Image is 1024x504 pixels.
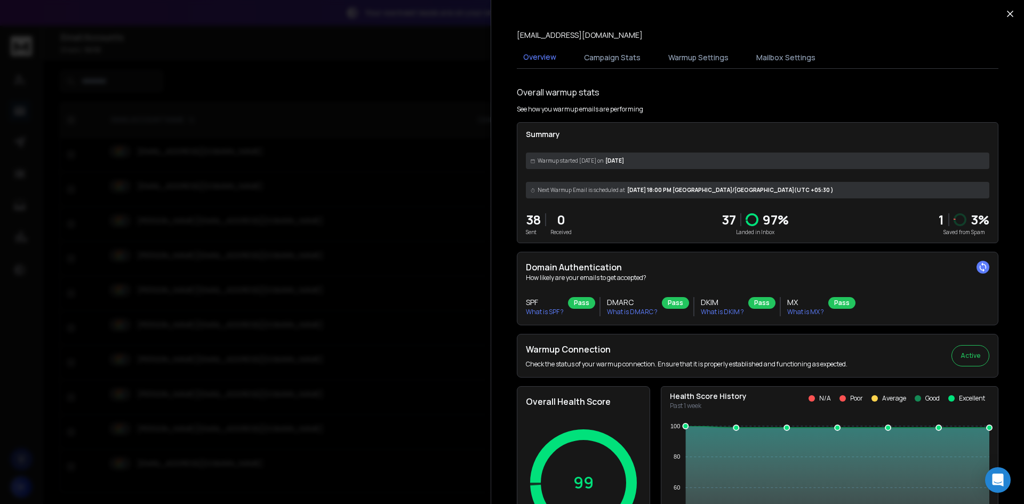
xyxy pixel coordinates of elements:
[722,211,736,228] p: 37
[550,228,572,236] p: Received
[526,343,847,356] h2: Warmup Connection
[517,45,563,70] button: Overview
[526,308,564,316] p: What is SPF ?
[538,186,625,194] span: Next Warmup Email is scheduled at
[701,308,744,316] p: What is DKIM ?
[517,86,599,99] h1: Overall warmup stats
[662,297,689,309] div: Pass
[526,129,989,140] p: Summary
[526,297,564,308] h3: SPF
[517,105,643,114] p: See how you warmup emails are performing
[526,211,541,228] p: 38
[662,46,735,69] button: Warmup Settings
[526,360,847,369] p: Check the status of your warmup connection. Ensure that it is properly established and functionin...
[517,30,643,41] p: [EMAIL_ADDRESS][DOMAIN_NAME]
[787,308,824,316] p: What is MX ?
[550,211,572,228] p: 0
[526,153,989,169] div: [DATE]
[959,394,985,403] p: Excellent
[828,297,855,309] div: Pass
[607,297,658,308] h3: DMARC
[939,228,989,236] p: Saved from Spam
[819,394,831,403] p: N/A
[951,345,989,366] button: Active
[787,297,824,308] h3: MX
[670,423,680,429] tspan: 100
[607,308,658,316] p: What is DMARC ?
[526,228,541,236] p: Sent
[701,297,744,308] h3: DKIM
[526,182,989,198] div: [DATE] 18:00 PM [GEOGRAPHIC_DATA]/[GEOGRAPHIC_DATA] (UTC +05:30 )
[674,453,680,460] tspan: 80
[526,395,641,408] h2: Overall Health Score
[538,157,603,165] span: Warmup started [DATE] on
[925,394,940,403] p: Good
[939,211,944,228] strong: 1
[971,211,989,228] p: 3 %
[526,274,989,282] p: How likely are your emails to get accepted?
[526,261,989,274] h2: Domain Authentication
[985,467,1011,493] div: Open Intercom Messenger
[850,394,863,403] p: Poor
[763,211,789,228] p: 97 %
[674,484,680,491] tspan: 60
[750,46,822,69] button: Mailbox Settings
[670,391,747,402] p: Health Score History
[670,402,747,410] p: Past 1 week
[882,394,906,403] p: Average
[568,297,595,309] div: Pass
[578,46,647,69] button: Campaign Stats
[573,473,594,492] p: 99
[722,228,789,236] p: Landed in Inbox
[748,297,775,309] div: Pass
